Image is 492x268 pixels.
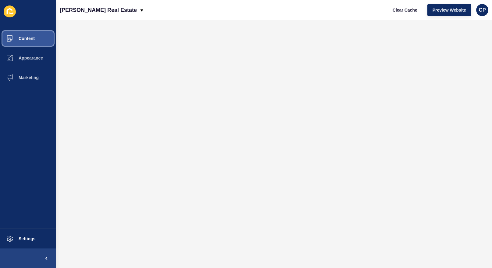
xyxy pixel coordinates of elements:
[387,4,422,16] button: Clear Cache
[60,2,137,18] p: [PERSON_NAME] Real Estate
[393,7,417,13] span: Clear Cache
[433,7,466,13] span: Preview Website
[479,7,486,13] span: GP
[427,4,471,16] button: Preview Website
